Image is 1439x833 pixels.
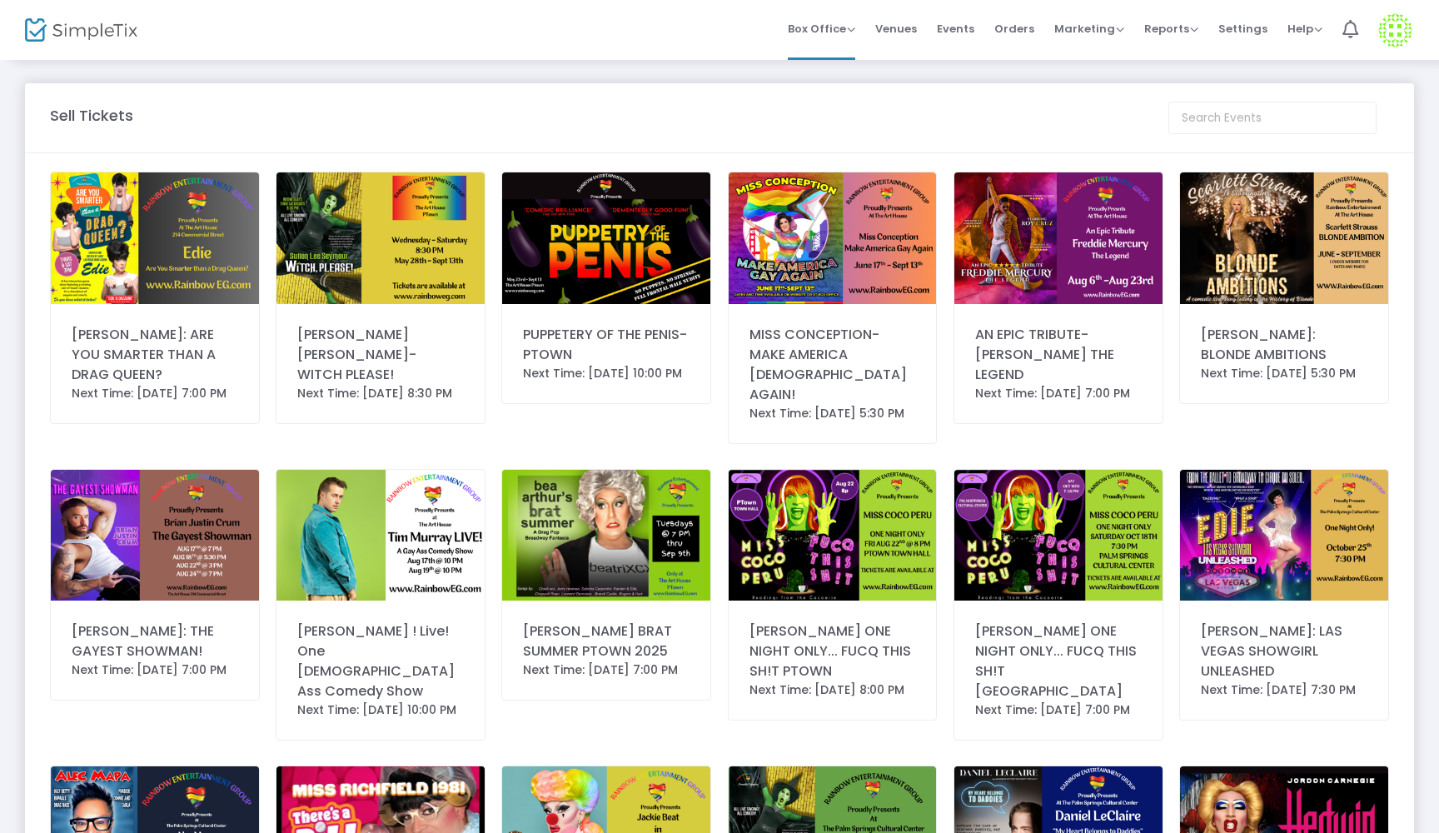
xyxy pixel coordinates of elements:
[1180,172,1388,304] img: SCARLETTSTRAUSSSMPLETIX.png
[729,470,937,601] img: MISSCOCOPERUsimpkletix.png
[523,325,690,365] div: PUPPETERY OF THE PENIS- PTOWN
[975,701,1142,719] div: Next Time: [DATE] 7:00 PM
[523,365,690,382] div: Next Time: [DATE] 10:00 PM
[954,172,1163,304] img: FreddiMercury24x36750x472px.png
[994,7,1034,50] span: Orders
[975,621,1142,701] div: [PERSON_NAME] ONE NIGHT ONLY... FUCQ THIS SH!T [GEOGRAPHIC_DATA]
[297,385,464,402] div: Next Time: [DATE] 8:30 PM
[1201,621,1367,681] div: [PERSON_NAME]: LAS VEGAS SHOWGIRL UNLEASHED
[1201,365,1367,382] div: Next Time: [DATE] 5:30 PM
[297,325,464,385] div: [PERSON_NAME] [PERSON_NAME]- WITCH PLEASE!
[749,621,916,681] div: [PERSON_NAME] ONE NIGHT ONLY... FUCQ THIS SH!T PTOWN
[749,681,916,699] div: Next Time: [DATE] 8:00 PM
[297,621,464,701] div: [PERSON_NAME] ! Live! One [DEMOGRAPHIC_DATA] Ass Comedy Show
[729,172,937,304] img: 638790635282210713misscsimpletix.png
[749,325,916,405] div: MISS CONCEPTION- MAKE AMERICA [DEMOGRAPHIC_DATA] AGAIN!
[523,621,690,661] div: [PERSON_NAME] BRAT SUMMER PTOWN 2025
[72,385,238,402] div: Next Time: [DATE] 7:00 PM
[276,172,485,304] img: 638733503334049830suttontixticket.png
[788,21,855,37] span: Box Office
[1054,21,1124,37] span: Marketing
[937,7,974,50] span: Events
[72,325,238,385] div: [PERSON_NAME]: ARE YOU SMARTER THAN A DRAG QUEEN?
[1180,470,1388,601] img: ediesimpletixps.png
[954,470,1163,601] img: 638875121788284926MISSCOCOPERUPALMSPRINGSsimpkletix.png
[502,172,710,304] img: 638737190253310298Puppetryofpenissimpletix.png
[975,385,1142,402] div: Next Time: [DATE] 7:00 PM
[502,470,710,601] img: 638876077292617353Untitleddesign.png
[51,172,259,304] img: 638822200150852901Untitled750x472px.png
[1218,7,1267,50] span: Settings
[523,661,690,679] div: Next Time: [DATE] 7:00 PM
[276,470,485,601] img: 638860563833010596TimMurraysimpletix.png
[1201,325,1367,365] div: [PERSON_NAME]: BLONDE AMBITIONS
[749,405,916,422] div: Next Time: [DATE] 5:30 PM
[72,621,238,661] div: [PERSON_NAME]: THE GAYEST SHOWMAN!
[50,104,133,127] m-panel-title: Sell Tickets
[975,325,1142,385] div: AN EPIC TRIBUTE- [PERSON_NAME] THE LEGEND
[1168,102,1377,134] input: Search Events
[1201,681,1367,699] div: Next Time: [DATE] 7:30 PM
[1287,21,1322,37] span: Help
[875,7,917,50] span: Venues
[72,661,238,679] div: Next Time: [DATE] 7:00 PM
[1144,21,1198,37] span: Reports
[297,701,464,719] div: Next Time: [DATE] 10:00 PM
[51,470,259,601] img: BJC750x472px750x472px.png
